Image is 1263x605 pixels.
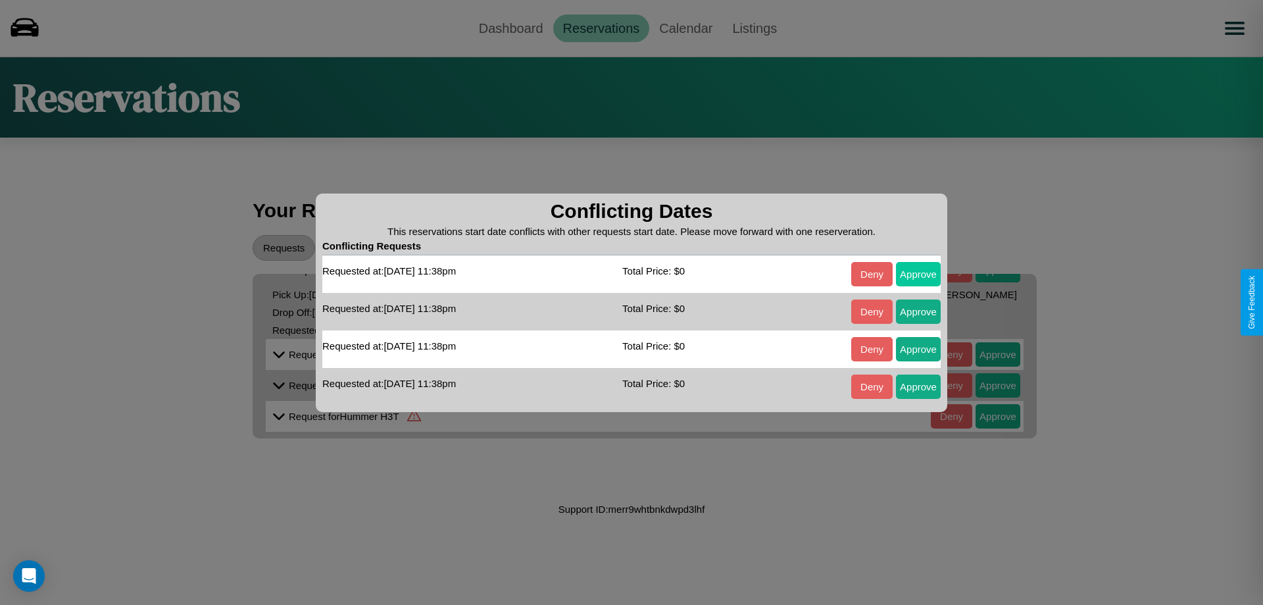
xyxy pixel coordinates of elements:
[851,337,893,361] button: Deny
[1247,276,1256,329] div: Give Feedback
[896,337,941,361] button: Approve
[851,300,893,324] button: Deny
[896,300,941,324] button: Approve
[622,300,685,317] p: Total Price: $ 0
[322,337,456,355] p: Requested at: [DATE] 11:38pm
[622,337,685,355] p: Total Price: $ 0
[322,223,941,240] p: This reservations start date conflicts with other requests start date. Please move forward with o...
[322,240,941,255] h4: Conflicting Requests
[622,375,685,392] p: Total Price: $ 0
[851,375,893,399] button: Deny
[851,262,893,286] button: Deny
[622,262,685,280] p: Total Price: $ 0
[896,262,941,286] button: Approve
[322,375,456,392] p: Requested at: [DATE] 11:38pm
[322,300,456,317] p: Requested at: [DATE] 11:38pm
[322,262,456,280] p: Requested at: [DATE] 11:38pm
[896,375,941,399] button: Approve
[322,200,941,223] h3: Conflicting Dates
[13,560,45,592] div: Open Intercom Messenger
